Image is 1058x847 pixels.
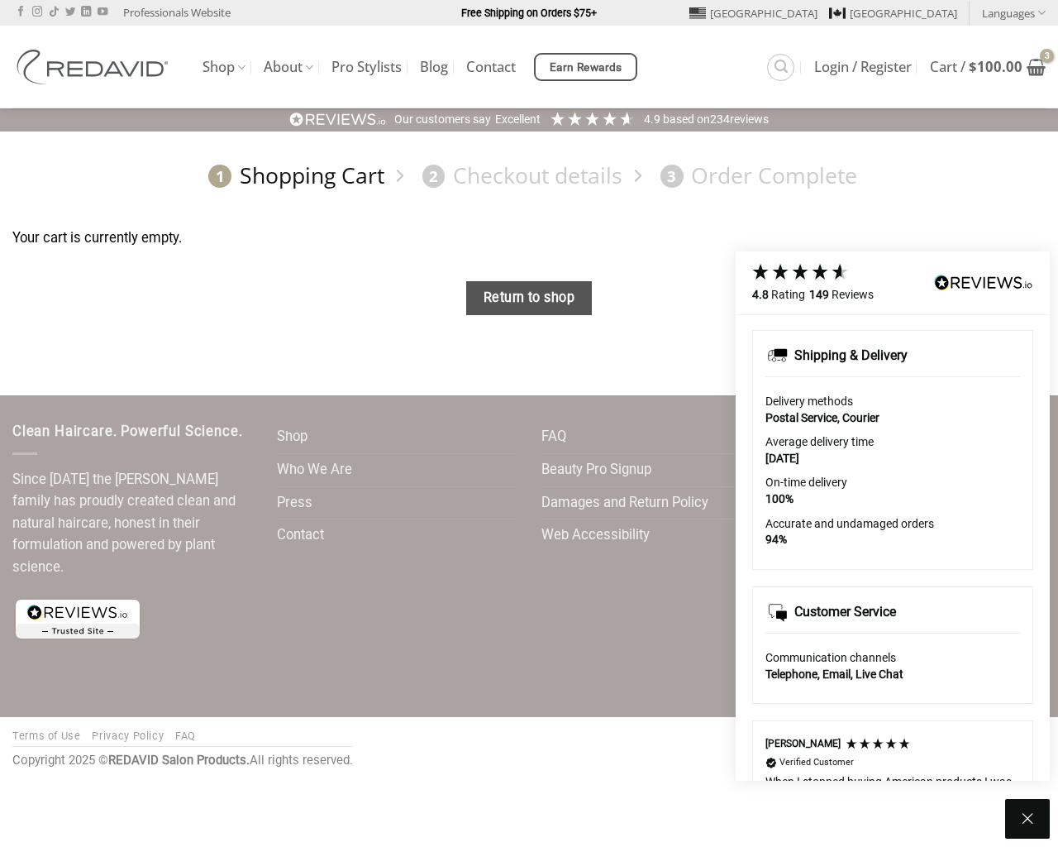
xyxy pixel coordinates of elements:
[779,756,854,768] div: Verified Customer
[767,54,794,81] a: Search
[12,50,178,84] img: REDAVID Salon Products | United States
[809,287,874,304] div: Reviews
[930,60,1022,74] span: Cart /
[829,1,957,26] a: [GEOGRAPHIC_DATA]
[49,7,59,18] a: Follow on TikTok
[752,288,769,301] strong: 4.8
[277,487,312,519] a: Press
[203,51,245,84] a: Shop
[765,516,1020,533] div: Accurate and undamaged orders
[541,487,708,519] a: Damages and Return Policy
[81,7,91,18] a: Follow on LinkedIn
[765,475,1020,491] div: On-time delivery
[466,52,516,82] a: Contact
[550,59,622,77] span: Earn Rewards
[644,112,663,126] span: 4.9
[12,227,1046,250] div: Your cart is currently empty.
[794,603,896,621] div: Customer Service
[541,519,650,552] a: Web Accessibility
[12,596,143,642] img: reviews-trust-logo-1.png
[16,7,26,18] a: Follow on Facebook
[845,737,911,750] div: 5 Stars
[108,753,250,768] strong: REDAVID Salon Products.
[765,533,787,546] strong: 94%
[794,347,908,365] div: Shipping & Delivery
[534,53,637,81] a: Earn Rewards
[92,730,164,742] a: Privacy Policy
[969,57,977,76] span: $
[663,112,710,126] span: Based on
[12,423,242,439] span: Clean Haircare. Powerful Science.
[175,730,196,742] a: FAQ
[1017,809,1037,829] i: Close
[689,1,817,26] a: [GEOGRAPHIC_DATA]
[264,51,313,84] a: About
[809,288,829,301] strong: 149
[277,519,324,552] a: Contact
[422,165,446,188] span: 2
[201,161,384,190] a: 1Shopping Cart
[12,751,353,771] div: Copyright 2025 © All rights reserved.
[495,112,541,128] div: Excellent
[98,7,107,18] a: Follow on YouTube
[765,737,841,751] div: [PERSON_NAME]
[814,60,912,74] span: Login / Register
[208,165,231,188] span: 1
[414,161,622,190] a: 2Checkout details
[814,52,912,82] a: Login / Register
[765,452,799,465] strong: [DATE]
[710,112,730,126] span: 234
[466,281,592,315] a: Return to shop
[934,275,1033,290] img: REVIEWS.io
[420,52,448,82] a: Blog
[32,7,42,18] a: Follow on Instagram
[277,454,352,486] a: Who We Are
[12,469,252,579] p: Since [DATE] the [PERSON_NAME] family has proudly created clean and natural haircare, honest in t...
[765,434,1020,451] div: Average delivery time
[461,7,597,19] strong: Free Shipping on Orders $75+
[331,52,402,82] a: Pro Stylists
[765,650,1020,667] div: Communication channels
[730,112,769,126] span: reviews
[751,262,850,282] div: 4.8 Stars
[541,421,566,453] a: FAQ
[549,110,636,127] div: 4.91 Stars
[289,112,387,127] img: REVIEWS.io
[65,7,75,18] a: Follow on Twitter
[930,49,1046,85] a: View cart
[765,492,793,505] strong: 100%
[277,421,307,453] a: Shop
[752,287,805,304] div: Rating
[765,668,903,681] strong: Telephone, Email, Live Chat
[765,394,1020,410] div: Delivery methods
[12,730,81,742] a: Terms of Use
[765,411,879,424] strong: Postal Service, Courier
[541,454,651,486] a: Beauty Pro Signup
[12,149,1046,203] nav: Checkout steps
[982,1,1046,25] a: Languages
[394,112,491,128] div: Our customers say
[969,57,1022,76] bdi: 100.00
